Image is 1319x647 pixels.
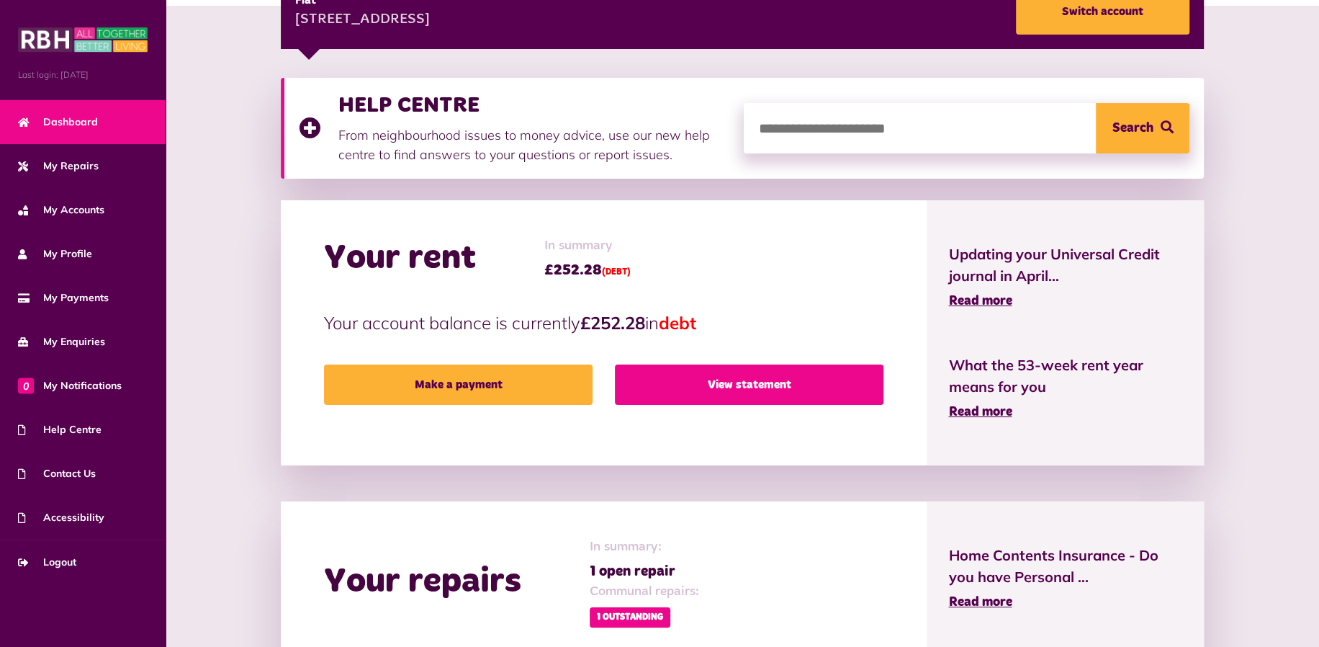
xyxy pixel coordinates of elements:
[544,236,631,256] span: In summary
[324,238,476,280] h2: Your rent
[338,125,729,164] p: From neighbourhood issues to money advice, use our new help centre to find answers to your questi...
[948,354,1181,422] a: What the 53-week rent year means for you Read more
[295,9,430,31] div: [STREET_ADDRESS]
[948,545,1181,588] span: Home Contents Insurance - Do you have Personal ...
[580,312,645,334] strong: £252.28
[324,561,521,603] h2: Your repairs
[544,259,631,281] span: £252.28
[338,92,729,118] h3: HELP CENTRE
[948,596,1012,609] span: Read more
[948,295,1012,308] span: Read more
[602,268,631,277] span: (DEBT)
[324,365,593,405] a: Make a payment
[18,159,99,174] span: My Repairs
[948,354,1181,398] span: What the 53-week rent year means for you
[18,334,105,349] span: My Enquiries
[590,537,699,557] span: In summary:
[18,202,104,218] span: My Accounts
[324,310,883,336] p: Your account balance is currently in
[18,115,98,130] span: Dashboard
[590,607,670,628] span: 1 Outstanding
[1096,103,1189,153] button: Search
[18,466,96,481] span: Contact Us
[18,290,109,305] span: My Payments
[18,246,92,262] span: My Profile
[18,378,122,393] span: My Notifications
[590,561,699,582] span: 1 open repair
[1112,103,1153,153] span: Search
[18,510,104,525] span: Accessibility
[659,312,696,334] span: debt
[18,555,76,570] span: Logout
[590,582,699,602] span: Communal repairs:
[948,244,1181,311] a: Updating your Universal Credit journal in April... Read more
[615,365,883,405] a: View statement
[948,244,1181,287] span: Updating your Universal Credit journal in April...
[948,406,1012,419] span: Read more
[948,545,1181,612] a: Home Contents Insurance - Do you have Personal ... Read more
[18,378,34,393] span: 0
[18,422,102,437] span: Help Centre
[18,25,148,54] img: MyRBH
[18,68,148,81] span: Last login: [DATE]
